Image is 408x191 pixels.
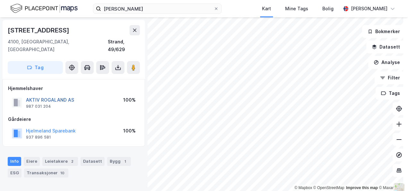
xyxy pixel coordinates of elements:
div: Eiere [24,157,40,166]
input: Søk på adresse, matrikkel, gårdeiere, leietakere eller personer [101,4,214,14]
div: [PERSON_NAME] [351,5,387,13]
button: Bokmerker [362,25,405,38]
div: Hjemmelshaver [8,85,140,92]
div: Kontrollprogram for chat [376,160,408,191]
div: Transaksjoner [24,168,68,177]
button: Filter [375,71,405,84]
button: Tags [376,87,405,100]
div: Datasett [81,157,105,166]
div: [STREET_ADDRESS] [8,25,71,35]
div: 1 [122,158,128,165]
div: Bolig [322,5,334,13]
a: Mapbox [294,186,312,190]
div: 100% [123,127,136,135]
div: Gårdeiere [8,115,140,123]
div: Mine Tags [285,5,308,13]
a: Improve this map [346,186,378,190]
a: OpenStreetMap [313,186,344,190]
div: 4100, [GEOGRAPHIC_DATA], [GEOGRAPHIC_DATA] [8,38,108,53]
iframe: Chat Widget [376,160,408,191]
div: Kart [262,5,271,13]
div: 937 896 581 [26,135,51,140]
div: Bygg [107,157,131,166]
button: Datasett [366,41,405,53]
div: Strand, 49/629 [108,38,140,53]
div: Leietakere [42,157,78,166]
div: 987 031 204 [26,104,51,109]
div: 2 [69,158,75,165]
div: 10 [59,170,66,176]
div: 100% [123,96,136,104]
button: Tag [8,61,63,74]
button: Analyse [368,56,405,69]
img: logo.f888ab2527a4732fd821a326f86c7f29.svg [10,3,78,14]
div: Info [8,157,21,166]
div: ESG [8,168,21,177]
